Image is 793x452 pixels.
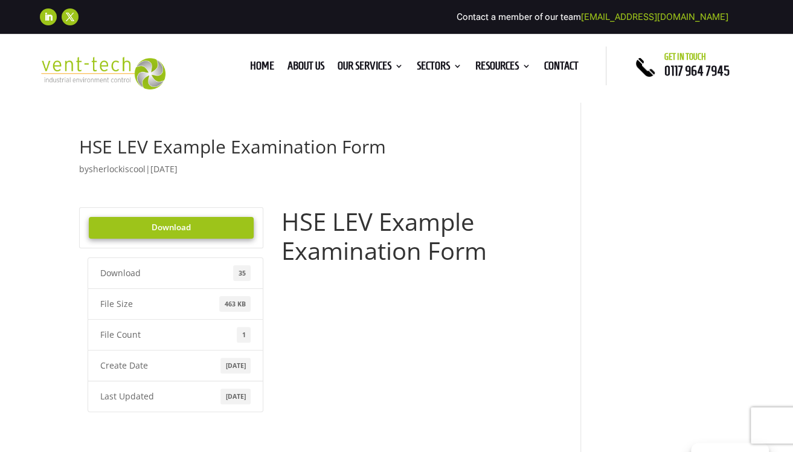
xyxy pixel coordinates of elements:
[233,265,251,281] span: 35
[88,288,263,320] li: File Size
[62,8,79,25] a: Follow on X
[150,163,178,175] span: [DATE]
[88,257,263,289] li: Download
[250,62,274,75] a: Home
[475,62,531,75] a: Resources
[79,138,546,162] h1: HSE LEV Example Examination Form
[338,62,403,75] a: Our Services
[219,296,251,312] span: 463 KB
[664,63,729,78] a: 0117 964 7945
[581,11,728,22] a: [EMAIL_ADDRESS][DOMAIN_NAME]
[220,389,251,404] span: [DATE]
[89,163,146,175] a: sherlockiscool
[664,52,705,62] span: Get in touch
[40,57,165,89] img: 2023-09-27T08_35_16.549ZVENT-TECH---Clear-background
[281,207,547,271] h1: HSE LEV Example Examination Form
[457,11,728,22] span: Contact a member of our team
[40,8,57,25] a: Follow on LinkedIn
[544,62,579,75] a: Contact
[89,217,254,239] a: Download
[79,162,546,186] p: by |
[88,350,263,381] li: Create Date
[88,381,263,412] li: Last Updated
[237,327,251,343] span: 1
[287,62,324,75] a: About us
[88,319,263,350] li: File Count
[220,358,251,373] span: [DATE]
[417,62,462,75] a: Sectors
